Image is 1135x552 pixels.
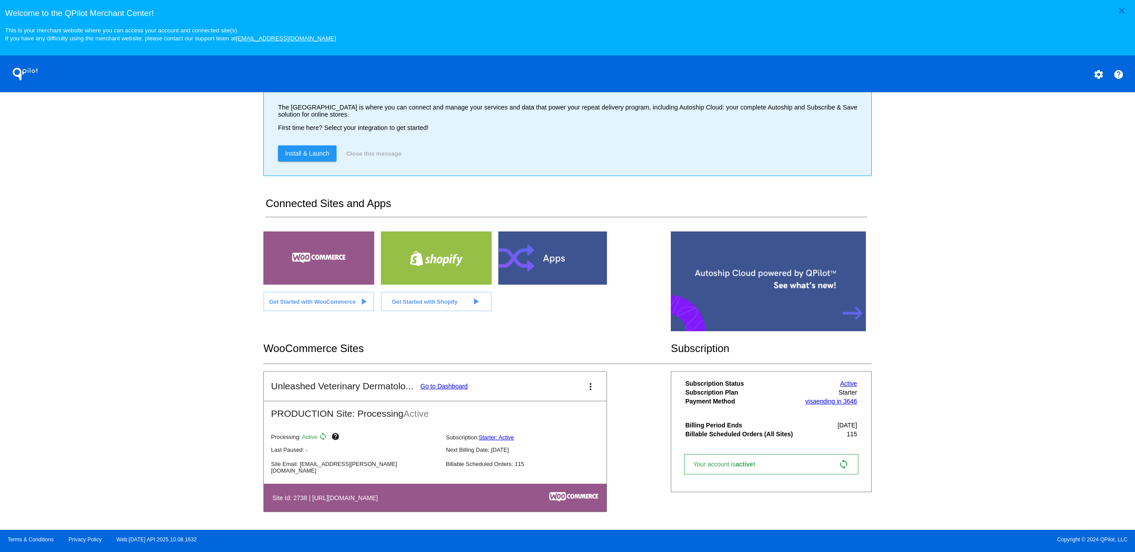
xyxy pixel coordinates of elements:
span: Starter [838,389,857,396]
mat-icon: play_arrow [358,296,369,307]
th: Billing Period Ends [685,421,801,429]
a: Get Started with WooCommerce [263,292,374,311]
button: Close this message [344,145,404,161]
p: Subscription: [446,434,614,441]
a: visaending in 3646 [805,398,857,405]
th: Billable Scheduled Orders (All Sites) [685,430,801,438]
span: Copyright © 2024 QPilot, LLC [575,536,1127,543]
h2: Subscription [671,342,872,355]
th: Subscription Status [685,380,801,388]
p: Site Email: [EMAIL_ADDRESS][PERSON_NAME][DOMAIN_NAME] [271,461,438,474]
th: Subscription Plan [685,388,801,396]
span: [DATE] [838,422,857,429]
a: Web:[DATE] API:2025.10.08.1632 [117,536,197,543]
mat-icon: play_arrow [470,296,481,307]
span: Install & Launch [285,150,329,157]
th: Payment Method [685,397,801,405]
h4: Site Id: 2738 | [URL][DOMAIN_NAME] [272,494,382,501]
mat-icon: help [1113,69,1124,80]
mat-icon: settings [1093,69,1104,80]
span: Active [302,434,317,441]
mat-icon: more_vert [585,381,596,392]
a: Go to Dashboard [420,383,468,390]
span: active! [736,461,759,468]
span: Your account is [693,461,764,468]
small: This is your merchant website where you can access your account and connected site(s). If you hav... [5,27,336,42]
h2: Connected Sites and Apps [266,197,867,217]
mat-icon: sync [319,432,329,443]
span: visa [805,398,816,405]
a: Install & Launch [278,145,337,161]
p: Billable Scheduled Orders: 115 [446,461,614,467]
mat-icon: close [1116,5,1127,16]
a: Your account isactive! sync [684,454,858,474]
h2: Unleashed Veterinary Dermatolo... [271,381,413,391]
a: Starter: Active [479,434,514,441]
a: Get Started with Shopify [381,292,492,311]
span: Get Started with WooCommerce [269,298,356,305]
h2: PRODUCTION Site: Processing [264,401,607,419]
span: 115 [847,431,857,438]
p: Processing: [271,432,438,443]
h2: WooCommerce Sites [263,342,671,355]
span: Get Started with Shopify [392,298,458,305]
span: Active [403,408,429,419]
img: c53aa0e5-ae75-48aa-9bee-956650975ee5 [549,492,598,502]
p: Next Billing Date: [DATE] [446,446,614,453]
h3: Welcome to the QPilot Merchant Center! [5,8,1130,18]
mat-icon: sync [838,459,849,470]
p: Last Paused: - [271,446,438,453]
p: First time here? Select your integration to get started! [278,124,864,131]
a: [EMAIL_ADDRESS][DOMAIN_NAME] [236,35,336,42]
a: Active [840,380,857,387]
a: Terms & Conditions [8,536,54,543]
h1: QPilot [8,65,43,83]
a: Privacy Policy [69,536,102,543]
p: The [GEOGRAPHIC_DATA] is where you can connect and manage your services and data that power your ... [278,104,864,118]
mat-icon: help [331,432,342,443]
